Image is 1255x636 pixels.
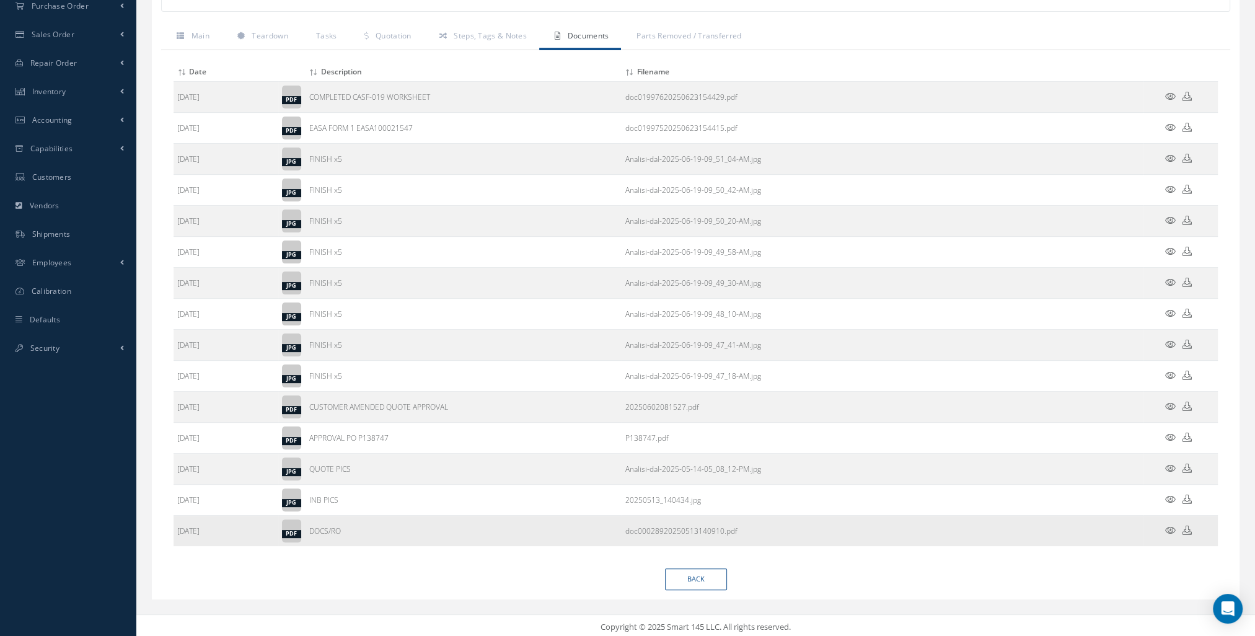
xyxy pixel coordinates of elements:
a: Preview [1165,92,1176,102]
span: Vendors [30,200,59,211]
a: Preview [1165,340,1176,350]
a: Download [625,371,761,381]
td: [DATE] [174,237,278,268]
span: Sales Order [32,29,74,40]
div: jpg [282,251,301,259]
span: Purchase Order [32,1,89,11]
td: FINISH x5 [306,206,622,237]
a: Download [625,309,761,319]
a: Preview [1165,123,1176,133]
a: Preview [1165,402,1176,412]
a: Preview [1165,247,1176,257]
div: Open Intercom Messenger [1213,594,1243,624]
a: Download [625,92,738,102]
a: Download [1182,154,1192,164]
a: Download [625,464,761,474]
a: Preview [1165,185,1176,195]
div: jpg [282,344,301,352]
a: Download [1182,92,1192,102]
div: Copyright © 2025 Smart 145 LLC. All rights reserved. [149,621,1243,634]
td: [DATE] [174,330,278,361]
a: Download [1182,185,1192,195]
a: Parts Removed / Transferred [621,24,754,50]
a: Steps, Tags & Notes [424,24,539,50]
a: Preview [1165,371,1176,381]
a: Download [1182,247,1192,257]
a: Preview [1165,495,1176,505]
td: APPROVAL PO P138747 [306,423,622,454]
a: Download [1182,526,1192,536]
a: Download [625,216,761,226]
td: QUOTE PICS [306,454,622,485]
a: Download [1182,371,1192,381]
a: Download [1182,433,1192,443]
td: FINISH x5 [306,237,622,268]
td: EASA FORM 1 EASA100021547 [306,113,622,144]
td: INB PICS [306,485,622,516]
a: Preview [1165,309,1176,319]
td: DOCS/RO [306,516,622,547]
td: FINISH x5 [306,144,622,175]
a: Download [1182,216,1192,226]
td: FINISH x5 [306,268,622,299]
span: Capabilities [30,143,73,154]
span: Quotation [376,30,412,41]
a: Download [625,247,761,257]
a: Download [1182,464,1192,474]
span: Tasks [316,30,337,41]
a: Download [625,123,738,133]
a: Download [1182,402,1192,412]
a: Tasks [301,24,350,50]
td: [DATE] [174,113,278,144]
div: jpg [282,468,301,476]
a: Back [665,568,727,590]
td: [DATE] [174,175,278,206]
a: Preview [1165,278,1176,288]
span: Employees [32,257,72,268]
a: Preview [1165,216,1176,226]
td: [DATE] [174,454,278,485]
a: Download [1182,123,1192,133]
th: Date [174,63,278,82]
a: Quotation [349,24,423,50]
a: Download [1182,278,1192,288]
a: Preview [1165,526,1176,536]
td: [DATE] [174,82,278,113]
td: [DATE] [174,268,278,299]
span: Defaults [30,314,60,325]
a: Download [625,185,761,195]
td: [DATE] [174,423,278,454]
a: Download [625,495,701,505]
div: jpg [282,282,301,290]
span: Accounting [32,115,73,125]
div: pdf [282,437,301,445]
a: Teardown [222,24,301,50]
td: FINISH x5 [306,330,622,361]
td: FINISH x5 [306,361,622,392]
div: jpg [282,313,301,321]
div: jpg [282,189,301,197]
a: Preview [1165,154,1176,164]
a: Main [161,24,222,50]
td: COMPLETED CASF-019 WORKSHEET [306,82,622,113]
span: Inventory [32,86,66,97]
a: Documents [539,24,621,50]
a: Download [625,154,761,164]
td: [DATE] [174,392,278,423]
span: Teardown [252,30,288,41]
td: FINISH x5 [306,299,622,330]
td: [DATE] [174,206,278,237]
span: Repair Order [30,58,77,68]
a: Preview [1165,464,1176,474]
td: CUSTOMER AMENDED QUOTE APPROVAL [306,392,622,423]
span: Main [192,30,209,41]
th: Description [306,63,622,82]
a: Download [625,278,761,288]
span: Customers [32,172,72,182]
a: Download [1182,309,1192,319]
div: pdf [282,96,301,104]
div: jpg [282,158,301,166]
div: pdf [282,127,301,135]
a: Download [625,526,738,536]
span: Security [30,343,59,353]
